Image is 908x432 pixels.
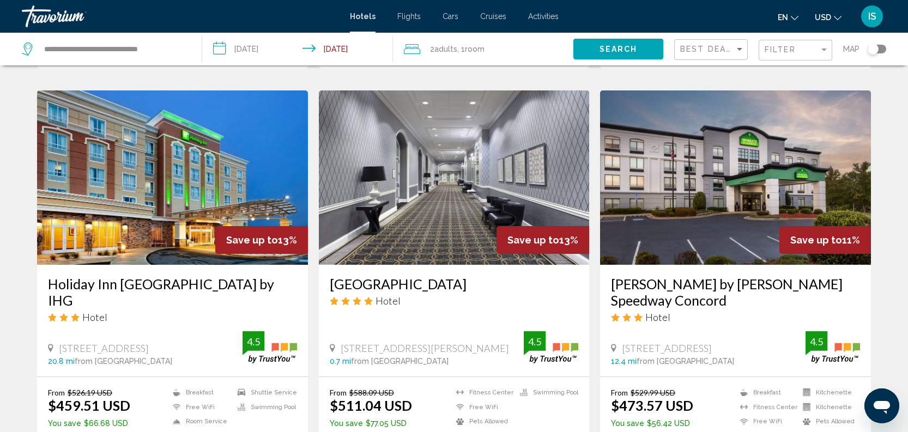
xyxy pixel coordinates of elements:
[611,311,860,323] div: 3 star Hotel
[443,12,458,21] a: Cars
[232,388,297,397] li: Shuttle Service
[330,397,412,413] ins: $511.04 USD
[434,45,457,53] span: Adults
[330,295,579,307] div: 4 star Hotel
[465,45,485,53] span: Room
[243,335,264,348] div: 4.5
[68,388,112,397] del: $526.19 USD
[397,12,421,21] a: Flights
[59,342,149,354] span: [STREET_ADDRESS]
[22,5,339,27] a: Travorium
[759,39,832,62] button: Filter
[167,417,232,426] li: Room Service
[232,403,297,412] li: Swimming Pool
[497,226,589,254] div: 13%
[514,388,578,397] li: Swimming Pool
[778,9,798,25] button: Change language
[859,44,886,54] button: Toggle map
[349,388,394,397] del: $588.09 USD
[637,357,734,366] span: from [GEOGRAPHIC_DATA]
[680,45,744,54] mat-select: Sort by
[48,419,81,428] span: You save
[507,234,559,246] span: Save up to
[611,388,628,397] span: From
[868,11,876,22] span: IS
[226,234,278,246] span: Save up to
[48,397,130,413] ins: $459.51 USD
[202,33,394,65] button: Check-in date: Aug 28, 2025 Check-out date: Sep 1, 2025
[376,295,401,307] span: Hotel
[735,417,797,426] li: Free WiFi
[864,388,899,423] iframe: Button to launch messaging window
[645,311,670,323] span: Hotel
[843,41,859,57] span: Map
[806,331,860,363] img: trustyou-badge.svg
[622,342,712,354] span: [STREET_ADDRESS]
[48,388,65,397] span: From
[330,388,347,397] span: From
[430,41,457,57] span: 2
[451,388,514,397] li: Fitness Center
[393,33,573,65] button: Travelers: 2 adults, 0 children
[48,419,130,428] p: $66.68 USD
[330,357,351,366] span: 0.7 mi
[82,311,107,323] span: Hotel
[631,388,675,397] del: $529.99 USD
[351,357,449,366] span: from [GEOGRAPHIC_DATA]
[48,357,75,366] span: 20.8 mi
[611,397,693,413] ins: $473.57 USD
[350,12,376,21] a: Hotels
[797,403,860,412] li: Kitchenette
[48,311,297,323] div: 3 star Hotel
[167,388,232,397] li: Breakfast
[765,45,796,54] span: Filter
[611,276,860,308] a: [PERSON_NAME] by [PERSON_NAME] Speedway Concord
[451,417,514,426] li: Pets Allowed
[680,45,737,53] span: Best Deals
[37,90,308,265] img: Hotel image
[815,9,842,25] button: Change currency
[858,5,886,28] button: User Menu
[524,331,578,363] img: trustyou-badge.svg
[806,335,827,348] div: 4.5
[528,12,559,21] a: Activities
[75,357,172,366] span: from [GEOGRAPHIC_DATA]
[480,12,506,21] a: Cruises
[573,39,663,59] button: Search
[341,342,509,354] span: [STREET_ADDRESS][PERSON_NAME]
[600,45,638,54] span: Search
[243,331,297,363] img: trustyou-badge.svg
[797,417,860,426] li: Pets Allowed
[600,90,871,265] img: Hotel image
[797,388,860,397] li: Kitchenette
[457,41,485,57] span: , 1
[48,276,297,308] a: Holiday Inn [GEOGRAPHIC_DATA] by IHG
[524,335,546,348] div: 4.5
[319,90,590,265] img: Hotel image
[330,276,579,292] a: [GEOGRAPHIC_DATA]
[815,13,831,22] span: USD
[611,357,637,366] span: 12.4 mi
[790,234,842,246] span: Save up to
[779,226,871,254] div: 11%
[330,419,363,428] span: You save
[330,419,412,428] p: $77.05 USD
[735,403,797,412] li: Fitness Center
[215,226,308,254] div: 13%
[735,388,797,397] li: Breakfast
[611,419,693,428] p: $56.42 USD
[611,419,644,428] span: You save
[167,403,232,412] li: Free WiFi
[451,403,514,412] li: Free WiFi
